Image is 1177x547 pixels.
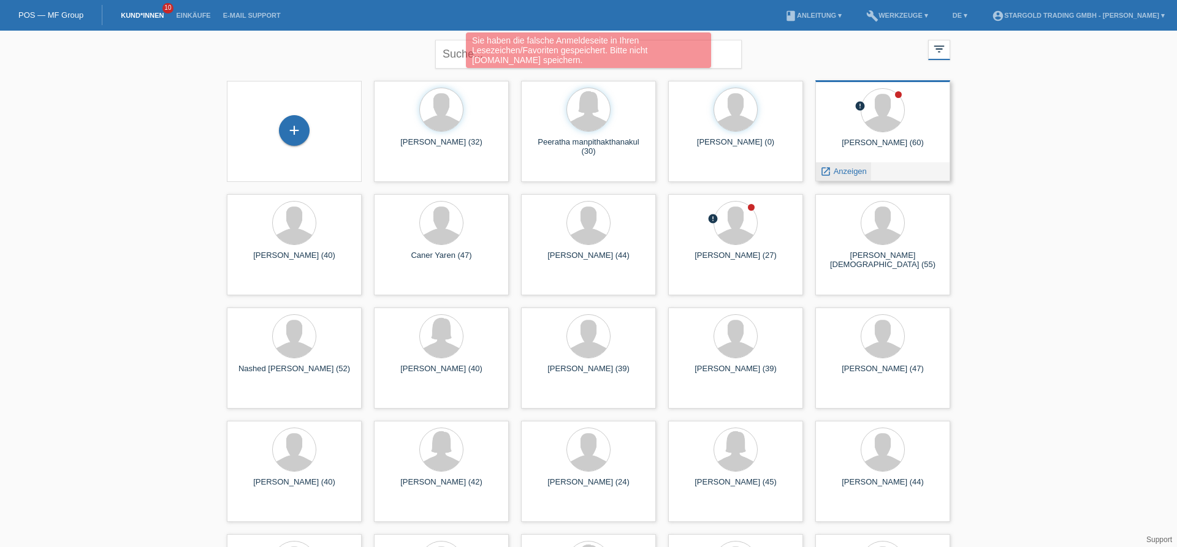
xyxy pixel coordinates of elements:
div: [PERSON_NAME] (32) [384,137,499,157]
a: buildWerkzeuge ▾ [860,12,934,19]
i: error [707,213,718,224]
div: Sie haben die falsche Anmeldeseite in Ihren Lesezeichen/Favoriten gespeichert. Bitte nicht [DOMAI... [466,32,711,68]
a: account_circleStargold Trading GmbH - [PERSON_NAME] ▾ [986,12,1171,19]
i: launch [820,166,831,177]
div: Unbestätigt, in Bearbeitung [707,213,718,226]
div: [PERSON_NAME] (44) [531,251,646,270]
div: Peeratha manpithakthanakul (30) [531,137,646,157]
a: DE ▾ [947,12,973,19]
div: Kund*in hinzufügen [280,120,309,141]
div: [PERSON_NAME] (40) [237,477,352,497]
div: Caner Yaren (47) [384,251,499,270]
div: [PERSON_NAME] (42) [384,477,499,497]
i: account_circle [992,10,1004,22]
div: [PERSON_NAME] (47) [825,364,940,383]
a: launch Anzeigen [820,167,867,176]
div: [PERSON_NAME] (60) [825,138,940,157]
div: Nashed [PERSON_NAME] (52) [237,364,352,383]
div: [PERSON_NAME] (39) [531,364,646,383]
i: build [866,10,878,22]
a: Einkäufe [170,12,216,19]
span: Anzeigen [834,167,867,176]
a: E-Mail Support [217,12,287,19]
div: [PERSON_NAME] (27) [678,251,793,270]
div: Unbestätigt, in Bearbeitung [855,100,866,113]
a: bookAnleitung ▾ [779,12,848,19]
a: Support [1146,535,1172,544]
i: error [855,100,866,111]
a: POS — MF Group [18,10,83,20]
i: book [785,10,797,22]
div: [PERSON_NAME][DEMOGRAPHIC_DATA] (55) [825,251,940,270]
div: [PERSON_NAME] (0) [678,137,793,157]
div: [PERSON_NAME] (40) [237,251,352,270]
div: [PERSON_NAME] (24) [531,477,646,497]
div: [PERSON_NAME] (40) [384,364,499,383]
div: [PERSON_NAME] (45) [678,477,793,497]
div: [PERSON_NAME] (44) [825,477,940,497]
a: Kund*innen [115,12,170,19]
div: [PERSON_NAME] (39) [678,364,793,383]
span: 10 [162,3,173,13]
